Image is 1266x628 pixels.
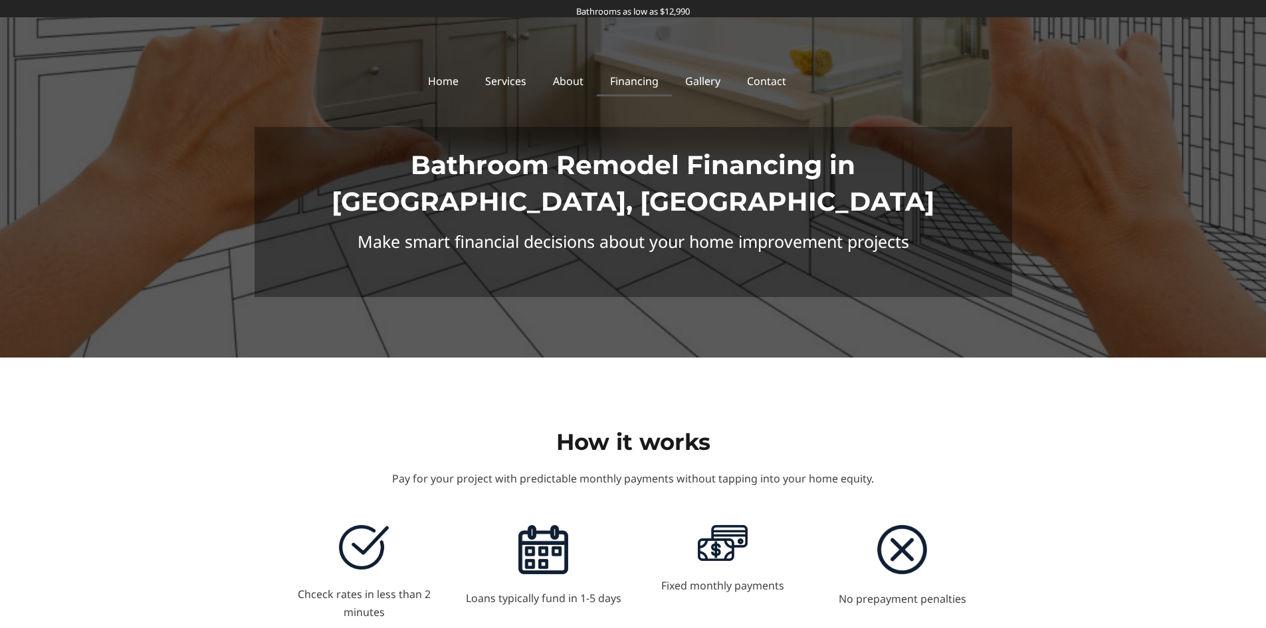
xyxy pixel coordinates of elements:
a: Home [415,66,472,96]
a: Financing [597,66,672,96]
a: Contact [734,66,799,96]
p: Chceck rates in less than 2 minutes [281,585,447,621]
p: No prepayment penalties [819,590,986,608]
p: Pay for your project with predictable monthly payments without tapping into your home equity. [274,470,992,488]
p: Make smart financial decisions about your home improvement projects [274,233,992,251]
h2: How it works [274,427,992,457]
a: Services [472,66,540,96]
p: Loans typically fund in 1-5 days [461,589,627,607]
a: About [540,66,597,96]
p: Fixed monthly payments [640,577,806,595]
h1: Bathroom Remodel Financing in [GEOGRAPHIC_DATA], [GEOGRAPHIC_DATA] [274,147,992,219]
a: Gallery [672,66,734,96]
